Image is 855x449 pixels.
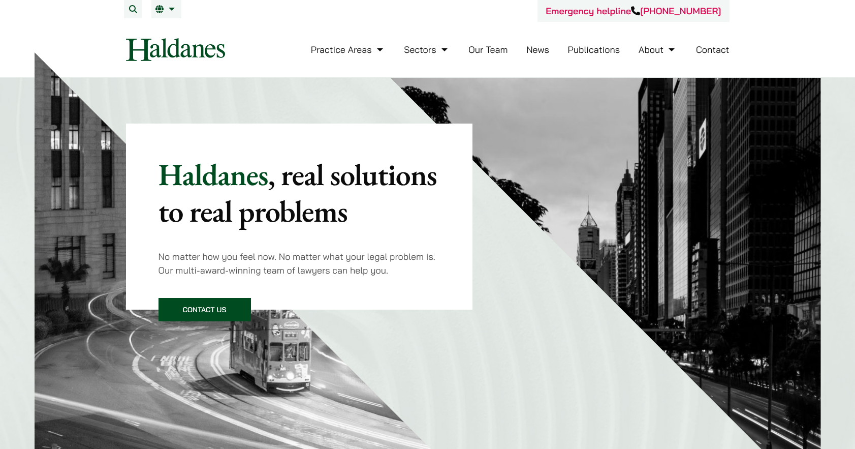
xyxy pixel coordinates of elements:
p: Haldanes [159,156,440,229]
a: EN [155,5,177,13]
a: Emergency helpline[PHONE_NUMBER] [546,5,721,17]
a: Sectors [404,44,450,55]
a: Publications [568,44,620,55]
a: News [526,44,549,55]
a: Our Team [468,44,508,55]
a: Contact [696,44,730,55]
a: Contact Us [159,298,251,321]
p: No matter how you feel now. No matter what your legal problem is. Our multi-award-winning team of... [159,250,440,277]
a: Practice Areas [311,44,386,55]
a: About [639,44,677,55]
img: Logo of Haldanes [126,38,225,61]
mark: , real solutions to real problems [159,155,437,231]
